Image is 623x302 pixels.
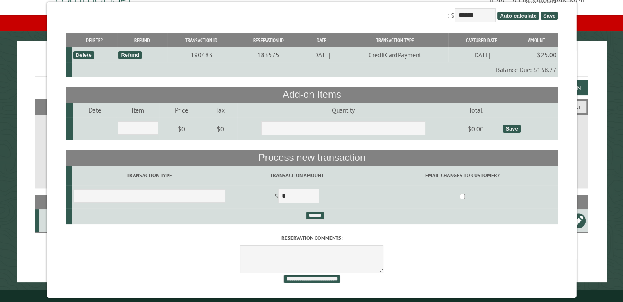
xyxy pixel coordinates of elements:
[368,171,556,179] label: Email changes to customer?
[341,33,447,47] th: Transaction Type
[301,47,341,62] td: [DATE]
[167,33,235,47] th: Transaction ID
[265,293,358,298] small: © Campground Commander LLC. All rights reserved.
[228,171,365,179] label: Transaction Amount
[66,234,558,242] label: Reservation comments:
[301,33,341,47] th: Date
[159,117,203,140] td: $0
[236,33,301,47] th: Reservation ID
[236,47,301,62] td: 183575
[73,51,94,59] div: Delete
[227,185,367,208] td: $
[449,117,502,140] td: $0.00
[73,171,225,179] label: Transaction Type
[71,62,557,77] td: Balance Due: $138.77
[449,103,502,117] td: Total
[514,33,557,47] th: Amount
[514,47,557,62] td: $25.00
[35,54,588,77] h1: Reservations
[203,117,237,140] td: $0
[503,125,520,133] div: Save
[159,103,203,117] td: Price
[341,47,447,62] td: CreditCardPayment
[35,99,588,114] h2: Filters
[540,12,557,20] span: Save
[497,12,539,20] span: Auto-calculate
[448,47,514,62] td: [DATE]
[448,33,514,47] th: Captured Date
[167,47,235,62] td: 190483
[237,103,449,117] td: Quantity
[73,103,116,117] td: Date
[71,33,117,47] th: Delete?
[66,87,558,102] th: Add-on Items
[66,150,558,165] th: Process new transaction
[203,103,237,117] td: Tax
[43,216,70,225] div: 55
[116,103,159,117] td: Item
[118,51,142,59] div: Refund
[39,195,72,209] th: Site
[117,33,167,47] th: Refund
